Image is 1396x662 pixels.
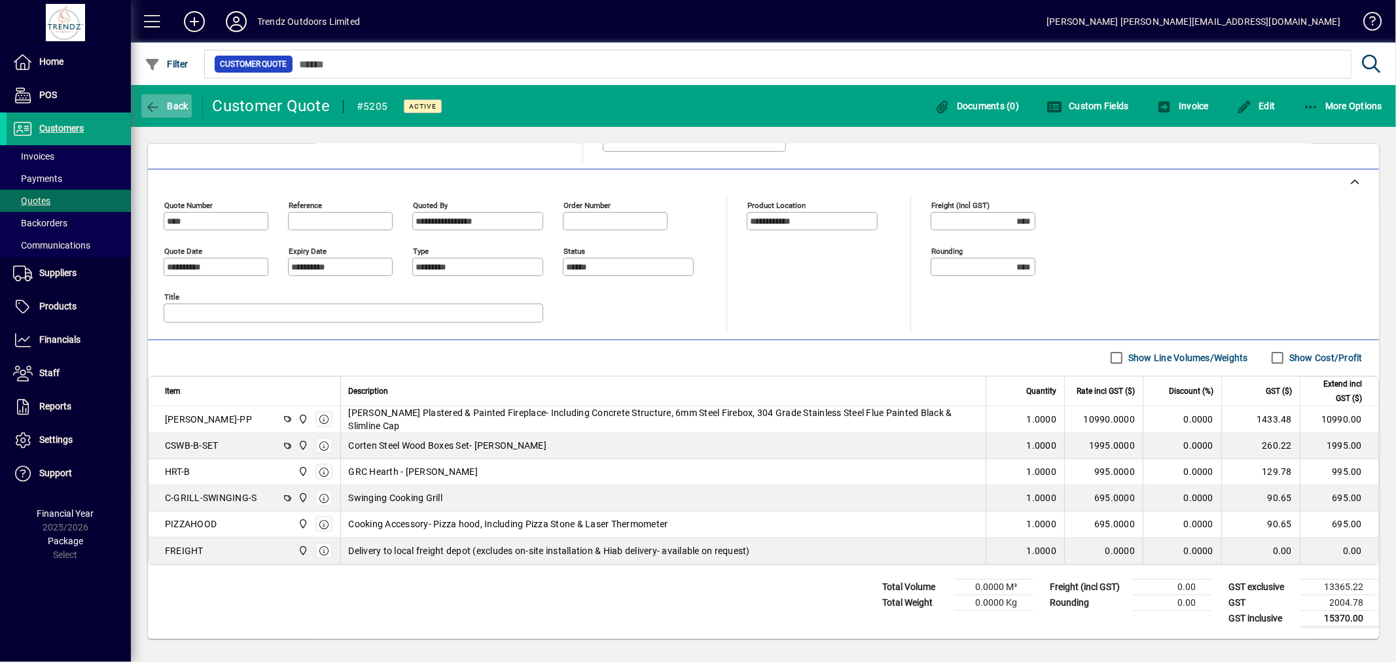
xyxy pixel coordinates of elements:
[39,334,81,345] span: Financials
[1308,377,1362,406] span: Extend incl GST ($)
[1073,439,1135,452] div: 1995.0000
[413,200,448,209] mat-label: Quoted by
[349,491,443,504] span: Swinging Cooking Grill
[876,579,954,595] td: Total Volume
[295,517,310,531] span: New Plymouth
[1043,94,1132,118] button: Custom Fields
[7,357,131,390] a: Staff
[7,234,131,256] a: Communications
[1047,101,1129,111] span: Custom Fields
[145,101,188,111] span: Back
[289,200,322,209] mat-label: Reference
[1221,512,1300,538] td: 90.65
[7,257,131,290] a: Suppliers
[1300,512,1378,538] td: 695.00
[876,595,954,610] td: Total Weight
[213,96,331,116] div: Customer Quote
[37,508,94,519] span: Financial Year
[1077,384,1135,398] span: Rate incl GST ($)
[1026,384,1056,398] span: Quantity
[1300,485,1378,512] td: 695.00
[1300,595,1379,610] td: 2004.78
[165,439,219,452] div: CSWB-B-SET
[1303,101,1383,111] span: More Options
[1126,351,1248,364] label: Show Line Volumes/Weights
[349,544,750,557] span: Delivery to local freight depot (excludes on-site installation & Hiab delivery- available on requ...
[1233,94,1279,118] button: Edit
[747,200,806,209] mat-label: Product location
[13,151,54,162] span: Invoices
[1143,459,1221,485] td: 0.0000
[39,368,60,378] span: Staff
[39,301,77,311] span: Products
[295,544,310,558] span: New Plymouth
[1221,406,1300,433] td: 1433.48
[7,424,131,457] a: Settings
[7,79,131,112] a: POS
[145,59,188,69] span: Filter
[349,517,668,531] span: Cooking Accessory- Pizza hood, Including Pizza Stone & Laser Thermometer
[220,58,287,71] span: Customer Quote
[257,11,360,32] div: Trendz Outdoors Limited
[1027,517,1057,531] span: 1.0000
[349,465,478,478] span: GRC Hearth - [PERSON_NAME]
[931,246,963,255] mat-label: Rounding
[7,324,131,357] a: Financials
[165,465,190,478] div: HRT-B
[1073,465,1135,478] div: 995.0000
[1027,439,1057,452] span: 1.0000
[13,173,62,184] span: Payments
[1073,491,1135,504] div: 695.0000
[7,145,131,167] a: Invoices
[215,10,257,33] button: Profile
[1027,465,1057,478] span: 1.0000
[7,190,131,212] a: Quotes
[13,196,50,206] span: Quotes
[165,384,181,398] span: Item
[165,544,204,557] div: FREIGHT
[39,268,77,278] span: Suppliers
[295,491,310,505] span: New Plymouth
[131,94,203,118] app-page-header-button: Back
[1043,595,1133,610] td: Rounding
[1143,512,1221,538] td: 0.0000
[1300,94,1386,118] button: More Options
[1300,579,1379,595] td: 13365.22
[1300,406,1378,433] td: 10990.00
[1133,579,1211,595] td: 0.00
[1027,544,1057,557] span: 1.0000
[295,438,310,453] span: New Plymouth
[1300,459,1378,485] td: 995.00
[165,491,257,504] div: C-GRILL-SWINGING-S
[1073,517,1135,531] div: 695.0000
[1300,538,1378,564] td: 0.00
[1221,485,1300,512] td: 90.65
[1287,351,1363,364] label: Show Cost/Profit
[164,246,202,255] mat-label: Quote date
[165,413,252,426] div: [PERSON_NAME]-PP
[1236,101,1276,111] span: Edit
[141,94,192,118] button: Back
[295,412,310,427] span: New Plymouth
[7,212,131,234] a: Backorders
[931,94,1022,118] button: Documents (0)
[39,123,84,133] span: Customers
[1043,579,1133,595] td: Freight (incl GST)
[7,457,131,490] a: Support
[1143,538,1221,564] td: 0.0000
[39,434,73,445] span: Settings
[1133,595,1211,610] td: 0.00
[39,90,57,100] span: POS
[1156,101,1209,111] span: Invoice
[409,102,437,111] span: Active
[1169,384,1213,398] span: Discount (%)
[1143,433,1221,459] td: 0.0000
[1143,485,1221,512] td: 0.0000
[1300,610,1379,627] td: 15370.00
[1027,491,1057,504] span: 1.0000
[931,200,990,209] mat-label: Freight (incl GST)
[1222,610,1300,627] td: GST inclusive
[1047,11,1340,32] div: [PERSON_NAME] [PERSON_NAME][EMAIL_ADDRESS][DOMAIN_NAME]
[1300,433,1378,459] td: 1995.00
[165,517,217,531] div: PIZZAHOOD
